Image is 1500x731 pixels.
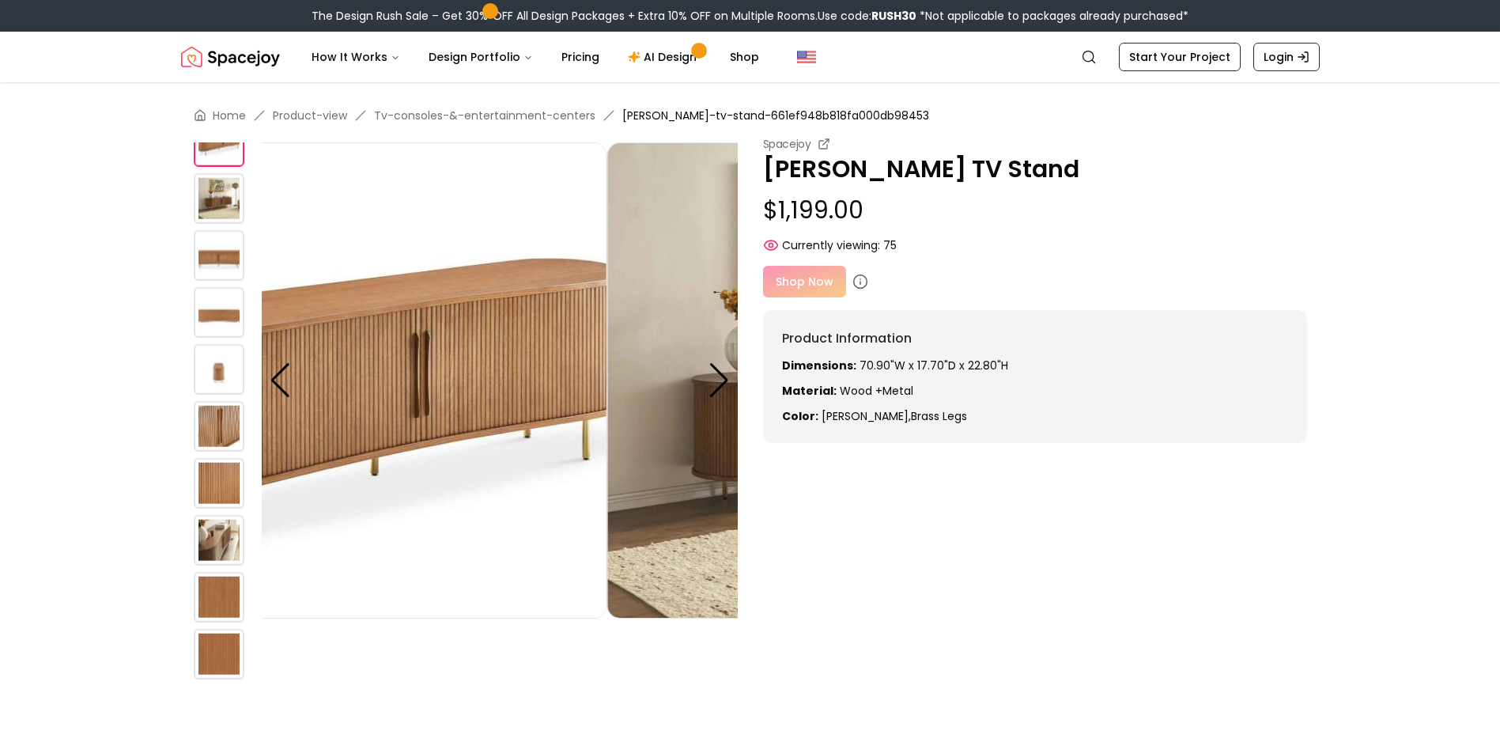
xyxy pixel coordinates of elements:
img: https://storage.googleapis.com/spacejoy-main/assets/661ef948b818fa000db98453/product_6_kklh889ae8l5 [194,458,244,509]
span: [PERSON_NAME] , [822,408,911,424]
img: https://storage.googleapis.com/spacejoy-main/assets/661ef948b818fa000db98453/product_5_iddpc82dgibg [194,401,244,452]
span: Wood +Metal [840,383,913,399]
a: Shop [717,41,772,73]
nav: Main [299,41,772,73]
a: Spacejoy [181,41,280,73]
p: [PERSON_NAME] TV Stand [763,155,1307,184]
span: 75 [883,237,897,253]
img: https://storage.googleapis.com/spacejoy-main/assets/661ef948b818fa000db98453/product_2_4fboik8n25h [194,230,244,281]
h6: Product Information [782,329,1288,348]
small: Spacejoy [763,136,811,152]
b: RUSH30 [871,8,916,24]
img: United States [797,47,816,66]
img: https://storage.googleapis.com/spacejoy-main/assets/661ef948b818fa000db98453/product_8_1nfkik5p47dg [194,572,244,623]
a: Tv-consoles-&-entertainment-centers [374,108,595,123]
nav: breadcrumb [194,108,1307,123]
a: Home [213,108,246,123]
img: https://storage.googleapis.com/spacejoy-main/assets/661ef948b818fa000db98453/product_1_egbi2gn42nl [194,173,244,224]
span: Currently viewing: [782,237,880,253]
img: Spacejoy Logo [181,41,280,73]
button: Design Portfolio [416,41,546,73]
a: Start Your Project [1119,43,1241,71]
strong: Color: [782,408,818,424]
img: https://storage.googleapis.com/spacejoy-main/assets/661ef948b818fa000db98453/product_1_egbi2gn42nl [606,142,1082,619]
img: https://storage.googleapis.com/spacejoy-main/assets/661ef948b818fa000db98453/product_0_1aff4m7cmfe6 [194,116,244,167]
a: Pricing [549,41,612,73]
img: https://storage.googleapis.com/spacejoy-main/assets/661ef948b818fa000db98453/product_4_142jn4ia45b5 [194,344,244,395]
span: *Not applicable to packages already purchased* [916,8,1188,24]
span: [PERSON_NAME]-tv-stand-661ef948b818fa000db98453 [622,108,929,123]
img: https://storage.googleapis.com/spacejoy-main/assets/661ef948b818fa000db98453/product_7_2538h3ikliie [194,515,244,566]
img: https://storage.googleapis.com/spacejoy-main/assets/661ef948b818fa000db98453/product_3_240ka6odlo27 [194,287,244,338]
div: The Design Rush Sale – Get 30% OFF All Design Packages + Extra 10% OFF on Multiple Rooms. [312,8,1188,24]
img: https://storage.googleapis.com/spacejoy-main/assets/661ef948b818fa000db98453/product_9_5ldjka4nad9g [194,629,244,680]
a: AI Design [615,41,714,73]
button: How It Works [299,41,413,73]
p: $1,199.00 [763,196,1307,225]
nav: Global [181,32,1320,82]
a: Product-view [273,108,347,123]
img: https://storage.googleapis.com/spacejoy-main/assets/661ef948b818fa000db98453/product_0_1aff4m7cmfe6 [130,142,606,619]
strong: Material: [782,383,837,399]
strong: Dimensions: [782,358,856,373]
p: 70.90"W x 17.70"D x 22.80"H [782,358,1288,373]
span: brass legs [911,408,967,424]
span: Use code: [818,8,916,24]
a: Login [1253,43,1320,71]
